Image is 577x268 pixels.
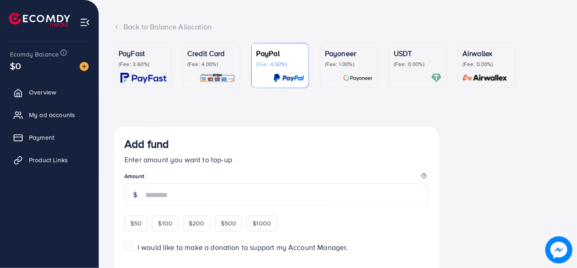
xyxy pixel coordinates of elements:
[325,48,373,59] p: Payoneer
[114,22,563,32] div: Back to Balance Allocation
[138,242,348,252] span: I would like to make a donation to support my Account Manager.
[325,61,373,68] p: (Fee: 1.00%)
[9,13,70,27] img: logo
[187,61,235,68] p: (Fee: 4.00%)
[256,48,304,59] p: PayPal
[119,61,167,68] p: (Fee: 3.60%)
[124,172,428,183] legend: Amount
[431,73,442,83] img: card
[119,48,167,59] p: PayFast
[29,155,68,165] span: Product Links
[124,154,428,165] p: Enter amount you want to top-up
[463,61,510,68] p: (Fee: 0.00%)
[10,59,21,72] span: $0
[253,219,271,228] span: $1000
[7,106,92,124] a: My ad accounts
[460,73,510,83] img: card
[124,137,169,150] h3: Add fund
[80,62,89,71] img: image
[158,219,172,228] span: $100
[200,73,235,83] img: card
[130,219,142,228] span: $50
[29,133,54,142] span: Payment
[80,17,90,28] img: menu
[545,236,572,263] img: image
[394,48,442,59] p: USDT
[10,50,59,59] span: Ecomdy Balance
[343,73,373,83] img: card
[7,83,92,101] a: Overview
[7,151,92,169] a: Product Links
[29,110,75,119] span: My ad accounts
[120,73,167,83] img: card
[7,128,92,146] a: Payment
[394,61,442,68] p: (Fee: 0.00%)
[221,219,237,228] span: $500
[273,73,304,83] img: card
[463,48,510,59] p: Airwallex
[189,219,205,228] span: $200
[187,48,235,59] p: Credit Card
[256,61,304,68] p: (Fee: 4.50%)
[29,88,56,97] span: Overview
